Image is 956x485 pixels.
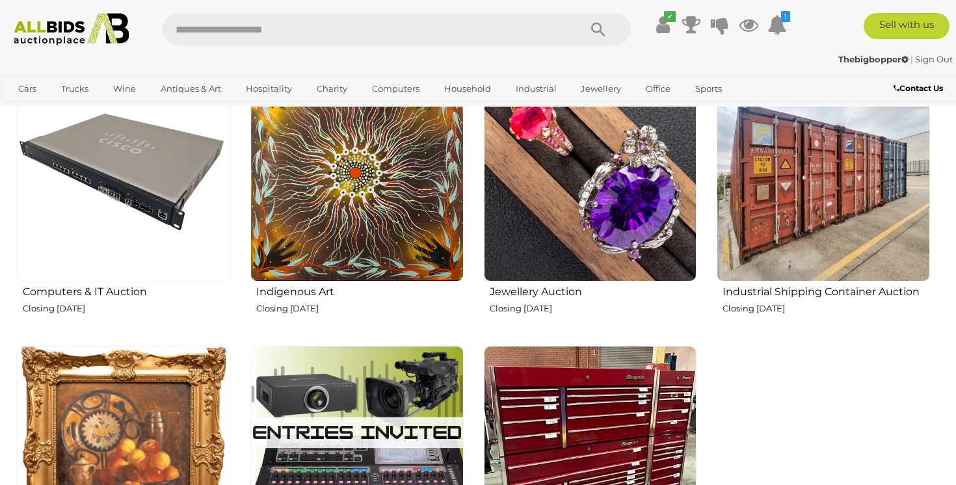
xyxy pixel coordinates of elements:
a: Computers & IT Auction Closing [DATE] [16,68,230,335]
p: Closing [DATE] [490,301,697,316]
a: Hospitality [237,78,300,99]
a: Thebigbopper [838,54,910,64]
a: ✔ [653,13,672,36]
h2: Industrial Shipping Container Auction [723,283,930,298]
a: Sign Out [915,54,953,64]
b: Contact Us [894,83,943,93]
a: Trucks [53,78,97,99]
a: Indigenous Art Closing [DATE] [250,68,464,335]
a: Cars [10,78,45,99]
a: Wine [105,78,144,99]
a: Jewellery [572,78,630,99]
a: Charity [308,78,356,99]
img: Allbids.com.au [7,13,136,46]
a: Antiques & Art [152,78,230,99]
h2: Indigenous Art [256,283,464,298]
i: 1 [781,11,790,22]
a: Industrial Shipping Container Auction Closing [DATE] [716,68,930,335]
a: [GEOGRAPHIC_DATA] [10,99,119,121]
p: Closing [DATE] [23,301,230,316]
a: Office [637,78,679,99]
a: Computers [364,78,428,99]
p: Closing [DATE] [723,301,930,316]
h2: Computers & IT Auction [23,283,230,298]
p: Closing [DATE] [256,301,464,316]
a: Sports [687,78,730,99]
i: ✔ [664,11,676,22]
button: Search [566,13,631,46]
img: Indigenous Art [250,68,464,282]
a: 1 [767,13,787,36]
a: Household [436,78,499,99]
a: Sell with us [864,13,949,39]
img: Jewellery Auction [484,68,697,282]
a: Industrial [507,78,565,99]
img: Computers & IT Auction [17,68,230,282]
a: Contact Us [894,81,946,96]
span: | [910,54,913,64]
a: Jewellery Auction Closing [DATE] [483,68,697,335]
strong: Thebigbopper [838,54,909,64]
img: Industrial Shipping Container Auction [717,68,930,282]
h2: Jewellery Auction [490,283,697,298]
